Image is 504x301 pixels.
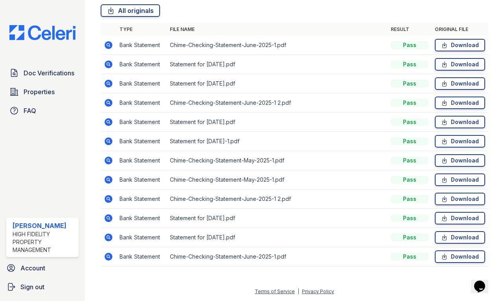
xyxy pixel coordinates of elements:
div: Pass [391,118,429,126]
a: Download [435,97,485,109]
a: Download [435,58,485,71]
a: Download [435,212,485,224]
div: Pass [391,80,429,88]
td: Statement for [DATE]-1.pdf [167,132,388,151]
div: Pass [391,99,429,107]
div: | [298,288,299,294]
td: Bank Statement [116,36,167,55]
div: [PERSON_NAME] [13,221,75,230]
span: Properties [24,87,55,97]
a: Download [435,77,485,90]
th: File name [167,23,388,36]
span: Doc Verifications [24,68,74,78]
td: Statement for [DATE].pdf [167,74,388,93]
td: Bank Statement [116,247,167,266]
a: Sign out [3,279,82,295]
div: Pass [391,157,429,164]
div: Pass [391,137,429,145]
span: Account [20,263,45,273]
a: Privacy Policy [302,288,334,294]
th: Type [116,23,167,36]
td: Bank Statement [116,55,167,74]
a: Terms of Service [255,288,295,294]
div: Pass [391,195,429,203]
a: Properties [6,84,79,100]
td: Chime-Checking-Statement-June-2025-1.pdf [167,247,388,266]
a: Download [435,135,485,148]
td: Statement for [DATE].pdf [167,228,388,247]
td: Bank Statement [116,190,167,209]
a: Doc Verifications [6,65,79,81]
a: Account [3,260,82,276]
a: Download [435,231,485,244]
td: Bank Statement [116,151,167,170]
th: Result [388,23,432,36]
iframe: chat widget [471,270,496,293]
td: Chime-Checking-Statement-June-2025-1 2.pdf [167,93,388,113]
div: Pass [391,41,429,49]
td: Chime-Checking-Statement-May-2025-1.pdf [167,170,388,190]
td: Statement for [DATE].pdf [167,113,388,132]
div: High Fidelity Property Management [13,230,75,254]
td: Chime-Checking-Statement-June-2025-1 2.pdf [167,190,388,209]
td: Bank Statement [116,93,167,113]
a: Download [435,154,485,167]
td: Chime-Checking-Statement-June-2025-1.pdf [167,36,388,55]
div: Pass [391,60,429,68]
img: CE_Logo_Blue-a8612792a0a2168367f1c8372b55b34899dd931a85d93a1a3d3e32e68fde9ad4.png [3,25,82,40]
th: Original file [432,23,488,36]
td: Bank Statement [116,74,167,93]
a: All originals [101,4,160,17]
div: Pass [391,176,429,184]
a: Download [435,39,485,51]
a: FAQ [6,103,79,119]
td: Chime-Checking-Statement-May-2025-1.pdf [167,151,388,170]
td: Bank Statement [116,132,167,151]
div: Pass [391,253,429,261]
td: Bank Statement [116,170,167,190]
td: Bank Statement [116,209,167,228]
td: Bank Statement [116,228,167,247]
a: Download [435,116,485,128]
a: Download [435,173,485,186]
div: Pass [391,234,429,241]
a: Download [435,193,485,205]
span: FAQ [24,106,36,115]
span: Sign out [20,282,44,292]
td: Bank Statement [116,113,167,132]
td: Statement for [DATE].pdf [167,209,388,228]
a: Download [435,250,485,263]
td: Statement for [DATE].pdf [167,55,388,74]
div: Pass [391,214,429,222]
